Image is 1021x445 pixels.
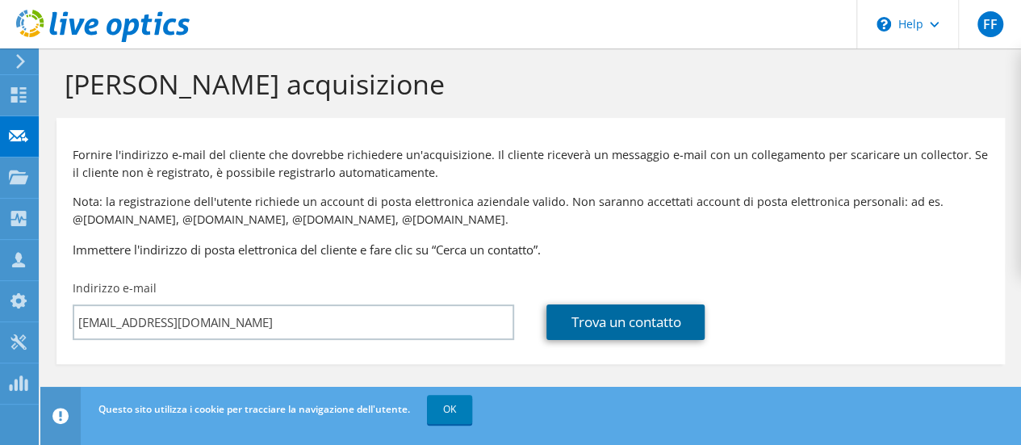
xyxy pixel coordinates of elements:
a: OK [427,395,472,424]
span: Questo sito utilizza i cookie per tracciare la navigazione dell'utente. [98,402,410,416]
p: Fornire l'indirizzo e-mail del cliente che dovrebbe richiedere un'acquisizione. Il cliente riceve... [73,146,989,182]
label: Indirizzo e-mail [73,280,157,296]
svg: \n [877,17,891,31]
span: FF [977,11,1003,37]
p: Nota: la registrazione dell'utente richiede un account di posta elettronica aziendale valido. Non... [73,193,989,229]
h1: [PERSON_NAME] acquisizione [65,67,989,101]
h3: Immettere l'indirizzo di posta elettronica del cliente e fare clic su “Cerca un contatto”. [73,241,989,258]
a: Trova un contatto [546,304,705,340]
